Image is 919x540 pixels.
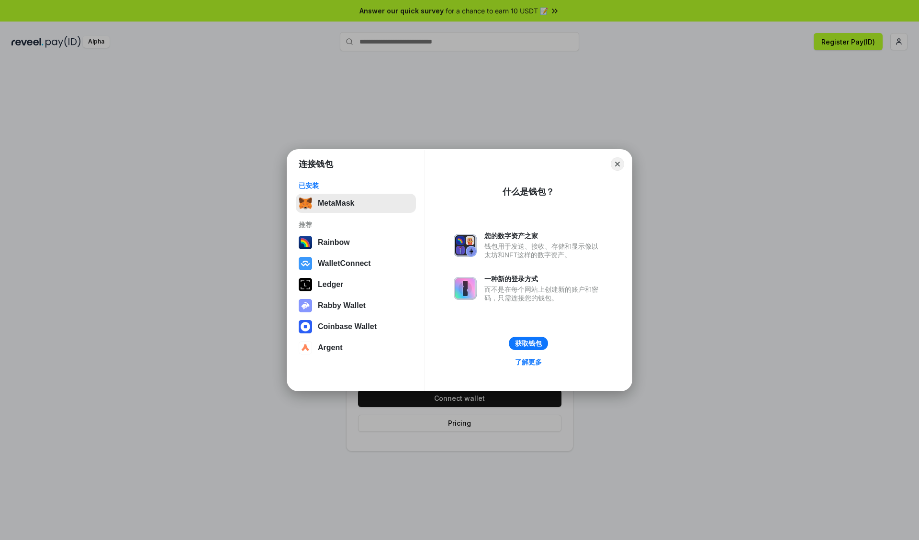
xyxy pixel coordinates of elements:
[515,339,542,348] div: 获取钱包
[484,275,603,283] div: 一种新的登录方式
[509,356,548,368] a: 了解更多
[318,199,354,208] div: MetaMask
[296,275,416,294] button: Ledger
[503,186,554,198] div: 什么是钱包？
[318,259,371,268] div: WalletConnect
[318,343,343,352] div: Argent
[318,301,366,310] div: Rabby Wallet
[515,358,542,366] div: 了解更多
[299,220,413,229] div: 推荐
[509,337,548,350] button: 获取钱包
[318,280,343,289] div: Ledger
[296,296,416,315] button: Rabby Wallet
[296,233,416,252] button: Rainbow
[484,242,603,259] div: 钱包用于发送、接收、存储和显示像以太坊和NFT这样的数字资产。
[296,254,416,273] button: WalletConnect
[299,158,333,170] h1: 连接钱包
[454,234,477,257] img: svg+xml,%3Csvg%20xmlns%3D%22http%3A%2F%2Fwww.w3.org%2F2000%2Fsvg%22%20fill%3D%22none%22%20viewBox...
[296,194,416,213] button: MetaMask
[611,157,624,171] button: Close
[454,277,477,300] img: svg+xml,%3Csvg%20xmlns%3D%22http%3A%2F%2Fwww.w3.org%2F2000%2Fsvg%22%20fill%3D%22none%22%20viewBox...
[484,231,603,240] div: 您的数字资产之家
[299,181,413,190] div: 已安装
[299,197,312,210] img: svg+xml,%3Csvg%20fill%3D%22none%22%20height%3D%2233%22%20viewBox%3D%220%200%2035%2033%22%20width%...
[484,285,603,302] div: 而不是在每个网站上创建新的账户和密码，只需连接您的钱包。
[299,320,312,333] img: svg+xml,%3Csvg%20width%3D%2228%22%20height%3D%2228%22%20viewBox%3D%220%200%2028%2028%22%20fill%3D...
[299,278,312,291] img: svg+xml,%3Csvg%20xmlns%3D%22http%3A%2F%2Fwww.w3.org%2F2000%2Fsvg%22%20width%3D%2228%22%20height%3...
[296,317,416,336] button: Coinbase Wallet
[299,257,312,270] img: svg+xml,%3Csvg%20width%3D%2228%22%20height%3D%2228%22%20viewBox%3D%220%200%2028%2028%22%20fill%3D...
[296,338,416,357] button: Argent
[299,341,312,354] img: svg+xml,%3Csvg%20width%3D%2228%22%20height%3D%2228%22%20viewBox%3D%220%200%2028%2028%22%20fill%3D...
[318,322,377,331] div: Coinbase Wallet
[299,236,312,249] img: svg+xml,%3Csvg%20width%3D%22120%22%20height%3D%22120%22%20viewBox%3D%220%200%20120%20120%22%20fil...
[318,238,350,247] div: Rainbow
[299,299,312,312] img: svg+xml,%3Csvg%20xmlns%3D%22http%3A%2F%2Fwww.w3.org%2F2000%2Fsvg%22%20fill%3D%22none%22%20viewBox...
